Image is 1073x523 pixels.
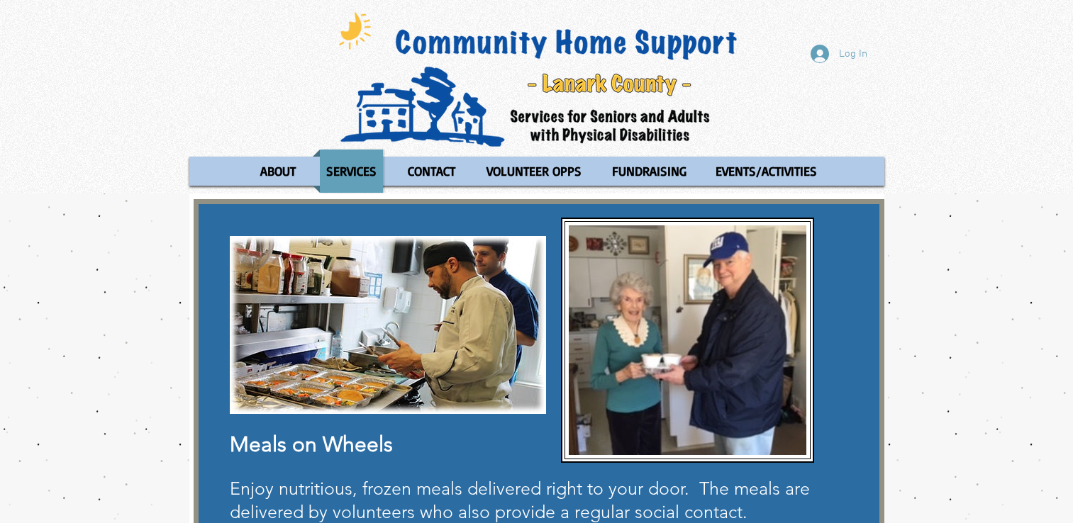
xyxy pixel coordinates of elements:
span: Meals on Wheels [230,432,393,457]
a: EVENTS/ACTIVITIES [702,150,830,193]
p: ABOUT [254,150,302,193]
a: SERVICES [313,150,390,193]
a: ABOUT [246,150,309,193]
img: Peggy & Stephen.JPG [569,225,806,455]
p: EVENTS/ACTIVITIES [709,150,823,193]
a: CONTACT [394,150,469,193]
a: VOLUNTEER OPPS [473,150,595,193]
p: SERVICES [320,150,383,193]
p: FUNDRAISING [606,150,693,193]
img: Hot MOW.jpg [230,236,546,414]
nav: Site [189,150,884,193]
a: FUNDRAISING [599,150,699,193]
span: Enjoy nutritious, frozen meals delivered right to your door. The meals are delivered by volunteer... [230,478,810,522]
p: VOLUNTEER OPPS [480,150,588,193]
span: Log In [834,47,872,62]
p: CONTACT [401,150,462,193]
button: Log In [801,40,877,67]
